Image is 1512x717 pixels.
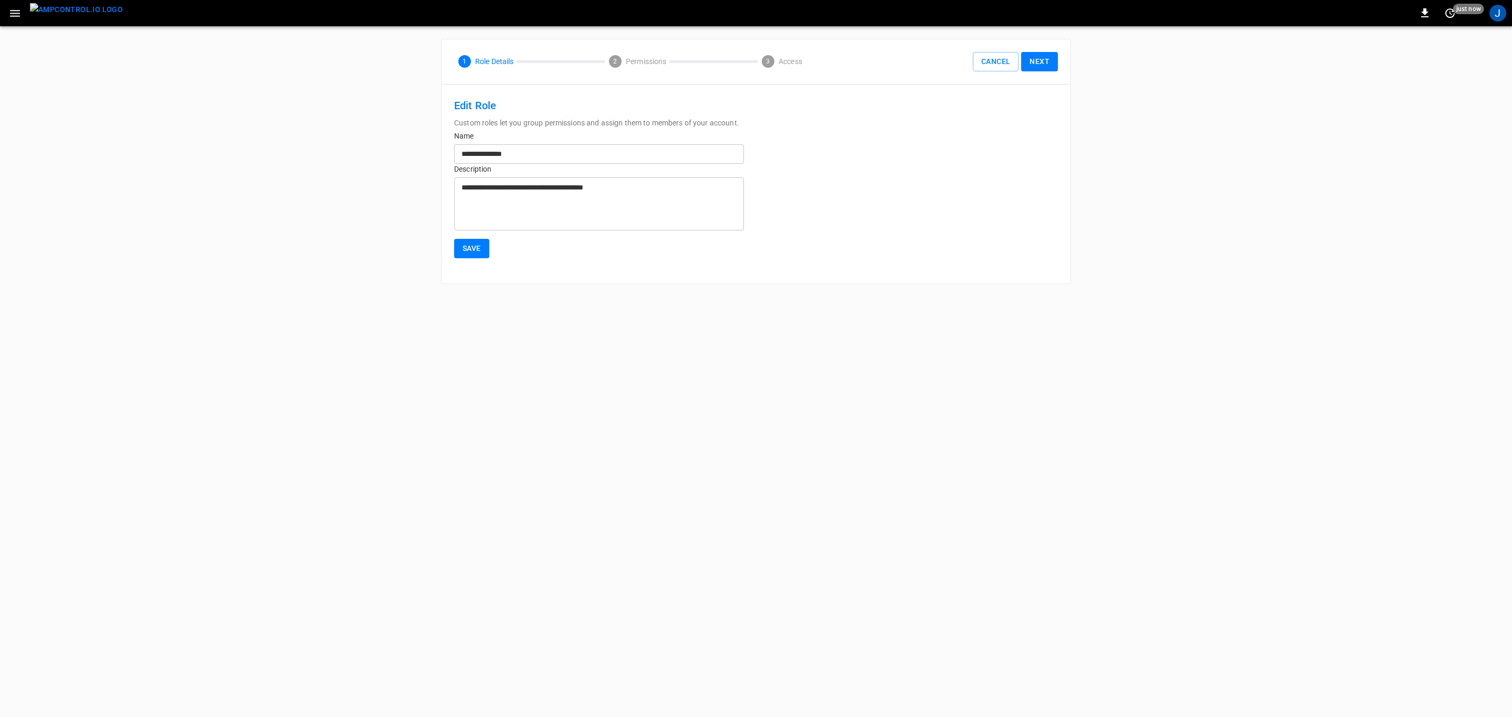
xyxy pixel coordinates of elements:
[454,118,744,129] p: Custom roles let you group permissions and assign them to members of your account.
[626,56,666,67] p: Permissions
[766,58,770,65] text: 3
[1021,52,1058,71] button: Next
[1442,5,1458,22] button: set refresh interval
[30,3,123,16] img: ampcontrol.io logo
[454,131,744,142] p: Name
[454,97,744,114] h6: Edit Role
[1489,5,1506,22] div: profile-icon
[613,58,617,65] text: 2
[779,56,802,67] p: Access
[475,56,514,67] p: Role Details
[1453,4,1484,14] span: just now
[454,164,744,175] p: Description
[463,58,466,65] text: 1
[454,239,489,258] button: Save
[973,52,1018,71] button: Cancel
